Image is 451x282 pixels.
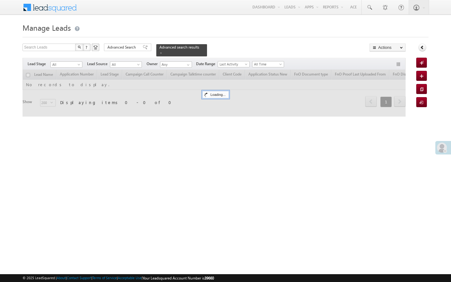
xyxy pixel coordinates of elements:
a: About [57,276,66,280]
span: All [110,62,140,67]
a: Acceptable Use [118,276,142,280]
button: Actions [370,44,406,51]
span: ? [86,44,88,50]
img: Search [78,45,81,49]
a: Terms of Service [92,276,117,280]
span: All [51,62,80,67]
span: All Time [252,61,282,67]
a: All [50,61,82,68]
a: Contact Support [67,276,91,280]
span: Advanced Search [107,44,138,50]
div: Loading... [202,91,229,98]
span: Last Activity [218,61,248,67]
span: Owner [147,61,160,67]
span: Advanced search results [159,45,199,50]
span: Date Range [196,61,218,67]
span: 39660 [205,276,214,280]
input: Type to Search [160,61,192,68]
span: Manage Leads [23,23,71,33]
button: ? [83,44,91,51]
span: © 2025 LeadSquared | | | | | [23,275,214,281]
a: All Time [252,61,284,67]
a: Show All Items [184,62,191,68]
span: Your Leadsquared Account Number is [143,276,214,280]
a: All [110,61,142,68]
span: Lead Source [87,61,110,67]
span: Lead Stage [28,61,50,67]
a: Last Activity [218,61,250,67]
